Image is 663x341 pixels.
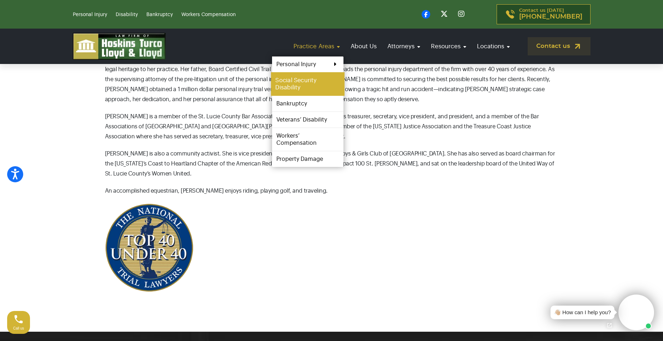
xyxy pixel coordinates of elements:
a: Personal Injury [272,56,343,72]
a: Open chat [602,318,617,333]
a: Veterans’ Disability [272,112,343,128]
a: Contact us [DATE][PHONE_NUMBER] [497,4,591,24]
p: Contact us [DATE] [519,8,582,20]
a: Attorneys [384,36,424,56]
div: 👋🏼 How can I help you? [554,308,611,317]
a: Workers Compensation [181,12,236,17]
a: Social Security Disability [271,72,345,96]
a: About Us [347,36,380,56]
p: [PERSON_NAME] is a member of the St. Lucie County Bar Association, where she has served as treasu... [105,112,558,142]
a: Locations [473,36,513,56]
a: Contact us [528,37,591,55]
span: Call us [13,326,24,330]
a: Practice Areas [290,36,343,56]
img: National Top 40 Under 40 Trial Lawyers [105,203,194,292]
a: Resources [427,36,470,56]
p: An accomplished equestrian, [PERSON_NAME] enjoys riding, playing golf, and traveling. [105,186,558,196]
p: During law school, she was a member of the prestigious International Legal [PERSON_NAME] Phi Delt... [105,44,558,104]
a: Bankruptcy [146,12,173,17]
p: [PERSON_NAME] is also a community activist. She is vice president-elect of the board of the Boys ... [105,149,558,179]
a: Disability [116,12,138,17]
a: Workers’ Compensation [272,128,343,151]
a: Personal Injury [73,12,107,17]
a: Property Damage [272,151,343,167]
span: [PHONE_NUMBER] [519,13,582,20]
img: logo [73,33,166,60]
a: Bankruptcy [272,96,343,112]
